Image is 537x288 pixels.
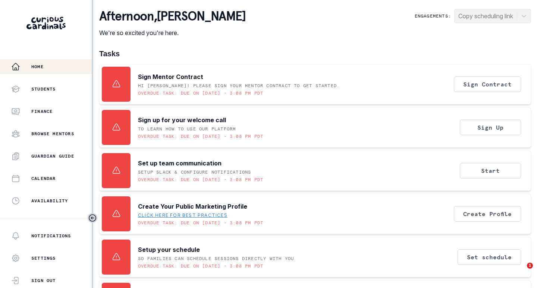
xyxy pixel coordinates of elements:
[527,263,533,269] span: 1
[460,120,521,135] button: Sign Up
[31,108,53,114] p: Finance
[454,206,521,222] button: Create Profile
[454,76,521,92] button: Sign Contract
[458,249,521,265] button: Set schedule
[138,263,263,269] p: Overdue task: Due on [DATE] • 3:08 PM PDT
[31,153,74,159] p: Guardian Guide
[31,64,44,70] p: Home
[138,83,340,89] p: Hi [PERSON_NAME]! Please sign your mentor contract to get started.
[138,256,294,262] p: SO FAMILIES CAN SCHEDULE SESSIONS DIRECTLY WITH YOU
[460,163,521,178] button: Start
[99,9,246,24] p: afternoon , [PERSON_NAME]
[512,263,530,281] iframe: Intercom live chat
[138,115,226,124] p: Sign up for your welcome call
[138,90,263,96] p: Overdue task: Due on [DATE] • 3:08 PM PDT
[138,177,263,183] p: Overdue task: Due on [DATE] • 3:08 PM PDT
[31,255,56,261] p: Settings
[31,278,56,284] p: Sign Out
[138,72,203,81] p: Sign Mentor Contract
[88,213,97,223] button: Toggle sidebar
[99,49,531,58] h1: Tasks
[31,198,68,204] p: Availability
[138,212,227,218] a: Click here for best practices
[31,86,56,92] p: Students
[31,175,56,181] p: Calendar
[415,13,451,19] p: Engagements:
[138,169,251,175] p: Setup Slack & Configure Notifications
[26,17,66,29] img: Curious Cardinals Logo
[138,220,263,226] p: Overdue task: Due on [DATE] • 3:08 PM PDT
[31,233,71,239] p: Notifications
[138,133,263,139] p: Overdue task: Due on [DATE] • 3:08 PM PDT
[99,28,246,37] p: We're so excited you're here.
[138,202,247,211] p: Create Your Public Marketing Profile
[138,159,222,168] p: Set up team communication
[138,245,200,254] p: Setup your schedule
[138,126,236,132] p: To learn how to use our platform
[31,131,74,137] p: Browse Mentors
